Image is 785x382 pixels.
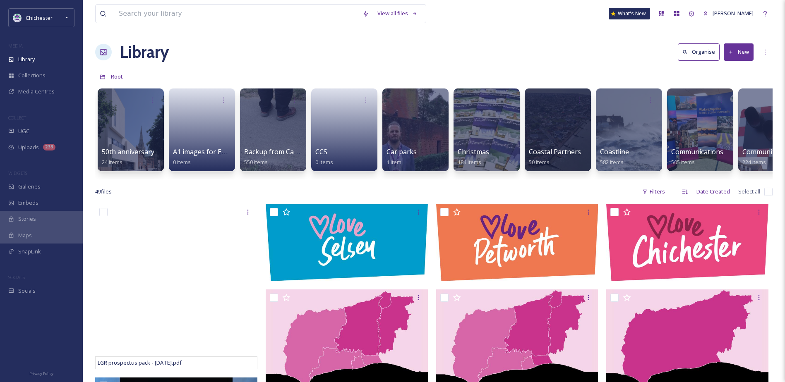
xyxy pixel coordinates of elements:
[18,232,32,239] span: Maps
[315,147,327,156] span: CCS
[315,148,333,166] a: CCS0 items
[386,147,417,156] span: Car parks
[529,147,581,156] span: Coastal Partners
[638,184,669,200] div: Filters
[373,5,422,21] a: View all files
[26,14,53,21] span: Chichester
[386,158,401,166] span: 1 item
[244,148,310,166] a: Backup from Camera550 items
[18,55,35,63] span: Library
[173,148,247,166] a: A1 images for EPH walls0 items
[18,215,36,223] span: Stories
[18,88,55,95] span: Media Centres
[244,147,310,156] span: Backup from Camera
[98,359,182,366] span: LGR prospectus pack - [DATE].pdf
[606,204,768,281] img: LoveChichester-RGB.jpg
[18,248,41,255] span: SnapLink
[600,158,624,166] span: 582 items
[742,158,766,166] span: 224 items
[18,72,46,79] span: Collections
[102,147,154,156] span: 50th anniversary
[458,148,489,166] a: Christmas184 items
[18,127,29,135] span: UGC
[315,158,333,166] span: 0 items
[671,158,695,166] span: 505 items
[671,147,723,156] span: Communications
[244,158,268,166] span: 550 items
[671,148,723,166] a: Communications505 items
[678,43,724,60] a: Organise
[18,183,41,191] span: Galleries
[115,5,358,23] input: Search your library
[111,72,123,81] a: Root
[742,148,783,166] a: Communities224 items
[173,147,247,156] span: A1 images for EPH walls
[111,73,123,80] span: Root
[8,115,26,121] span: COLLECT
[724,43,754,60] button: New
[609,8,650,19] a: What's New
[713,10,754,17] span: [PERSON_NAME]
[529,148,581,166] a: Coastal Partners50 items
[8,170,27,176] span: WIDGETS
[600,148,629,166] a: Coastline582 items
[18,287,36,295] span: Socials
[29,368,53,378] a: Privacy Policy
[458,158,481,166] span: 184 items
[600,147,629,156] span: Coastline
[18,199,38,207] span: Embeds
[29,371,53,376] span: Privacy Policy
[102,148,154,166] a: 50th anniversary24 items
[95,188,112,196] span: 49 file s
[678,43,720,60] button: Organise
[8,43,23,49] span: MEDIA
[692,184,734,200] div: Date Created
[102,158,122,166] span: 24 items
[386,148,417,166] a: Car parks1 item
[436,204,598,281] img: LovePetworth-RGB.jpg
[699,5,758,21] a: [PERSON_NAME]
[8,274,25,280] span: SOCIALS
[458,147,489,156] span: Christmas
[120,40,169,64] a: Library
[173,158,191,166] span: 0 items
[43,144,55,150] div: 233
[738,188,760,196] span: Select all
[18,143,39,151] span: Uploads
[13,14,22,22] img: Logo_of_Chichester_District_Council.png
[742,147,783,156] span: Communities
[266,204,428,281] img: LoveSelsey-RGB.jpg
[529,158,550,166] span: 50 items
